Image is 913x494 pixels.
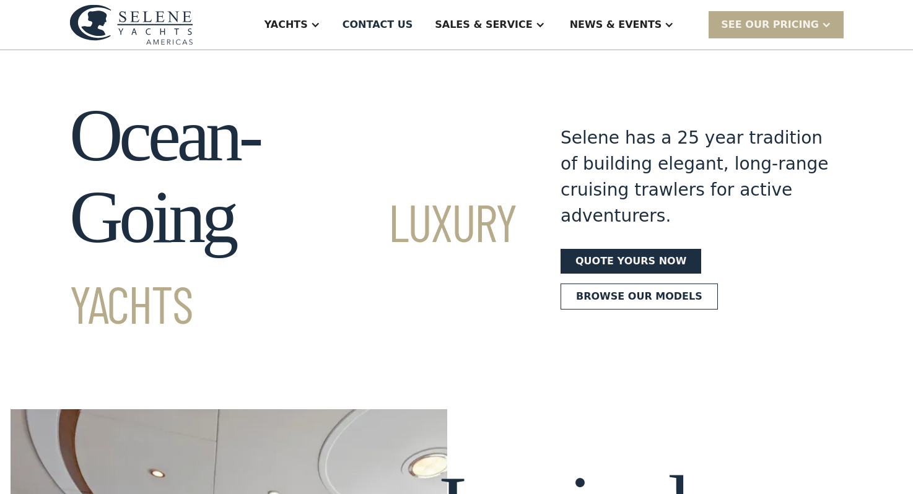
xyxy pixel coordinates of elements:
div: SEE Our Pricing [709,11,844,38]
div: Contact US [343,17,413,32]
h1: Ocean-Going [69,95,516,340]
span: Luxury Yachts [69,190,516,334]
div: Yachts [264,17,308,32]
div: SEE Our Pricing [721,17,819,32]
img: logo [69,4,193,45]
a: Quote yours now [561,249,701,274]
a: Browse our models [561,284,718,310]
div: Sales & Service [435,17,532,32]
div: News & EVENTS [570,17,662,32]
div: Selene has a 25 year tradition of building elegant, long-range cruising trawlers for active adven... [561,125,844,229]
